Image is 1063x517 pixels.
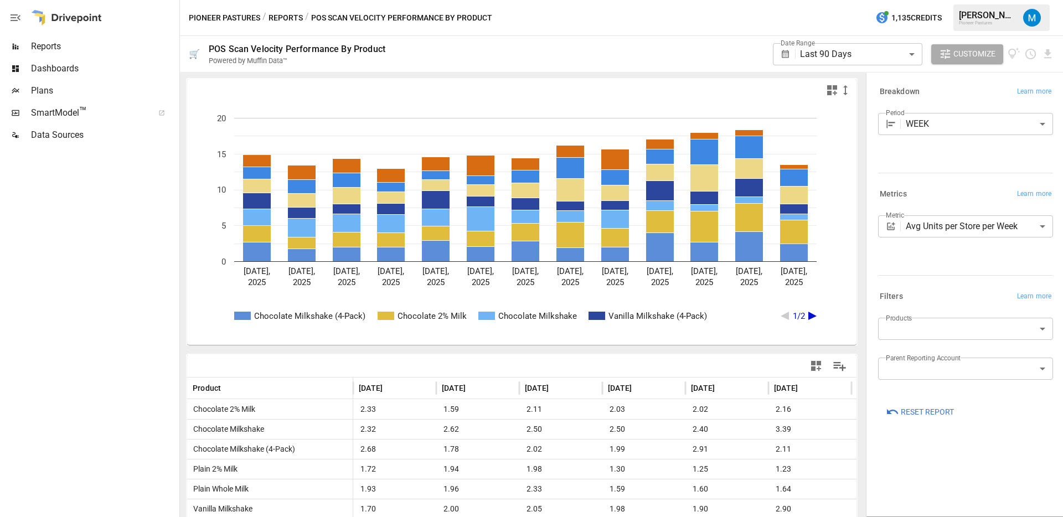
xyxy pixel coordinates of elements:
text: [DATE], [512,266,539,276]
span: 2.11 [774,440,793,459]
text: 2025 [561,277,579,287]
span: Chocolate 2% Milk [189,405,255,413]
span: 1.98 [525,459,544,479]
span: 2.91 [691,440,710,459]
button: Sort [633,380,648,396]
button: Sort [222,380,238,396]
text: [DATE], [736,266,762,276]
button: Matt Fiedler [1016,2,1047,33]
button: 1,135Credits [871,8,946,28]
text: 1/2 [793,311,805,321]
span: Reports [31,40,177,53]
div: [PERSON_NAME] [959,10,1016,20]
text: 2025 [517,277,534,287]
text: 2025 [740,277,758,287]
span: 2.02 [525,440,544,459]
text: Vanilla Milkshake (4-Pack) [608,311,707,321]
span: 1.93 [359,479,378,499]
span: Product [193,382,221,394]
span: Vanilla Milkshake [189,504,252,513]
span: Plain Whole Milk [189,484,249,493]
text: 2025 [472,277,489,287]
span: 2.33 [525,479,544,499]
span: 1.72 [359,459,378,479]
span: 2.40 [691,420,710,439]
span: 2.03 [608,400,627,419]
span: [DATE] [359,382,383,394]
text: 2025 [651,277,669,287]
button: View documentation [1008,44,1020,64]
span: SmartModel [31,106,146,120]
text: [DATE], [422,266,449,276]
div: Avg Units per Store per Week [906,215,1053,237]
span: Plans [31,84,177,97]
span: Learn more [1017,189,1051,200]
label: Products [886,313,912,323]
h6: Filters [880,291,903,303]
span: Customize [953,47,995,61]
span: 2.68 [359,440,378,459]
span: 2.16 [774,400,793,419]
text: [DATE], [647,266,673,276]
button: Manage Columns [827,354,852,379]
button: Sort [716,380,731,396]
button: Reset Report [878,402,962,422]
h6: Breakdown [880,86,920,98]
label: Date Range [781,38,815,48]
span: [DATE] [691,382,715,394]
button: Sort [467,380,482,396]
text: [DATE], [691,266,718,276]
h6: Metrics [880,188,907,200]
span: 1.60 [691,479,710,499]
span: Chocolate Milkshake (4-Pack) [189,444,295,453]
label: Parent Reporting Account [886,353,961,363]
text: 2025 [338,277,355,287]
text: 2025 [293,277,311,287]
span: Last 90 Days [800,49,852,59]
span: 2.50 [525,420,544,439]
span: [DATE] [608,382,632,394]
span: 1.59 [442,400,461,419]
text: [DATE], [244,266,270,276]
text: [DATE], [557,266,584,276]
span: 2.02 [691,400,710,419]
span: 1.78 [442,440,461,459]
text: [DATE], [288,266,315,276]
button: Pioneer Pastures [189,11,260,25]
svg: A chart. [187,101,856,345]
span: 1.23 [774,459,793,479]
span: 2.50 [608,420,627,439]
span: 1.94 [442,459,461,479]
span: Learn more [1017,86,1051,97]
text: [DATE], [781,266,807,276]
div: / [262,11,266,25]
text: 20 [217,113,226,123]
span: 1.99 [608,440,627,459]
div: 🛒 [189,49,200,59]
div: Powered by Muffin Data™ [209,56,287,65]
text: 2025 [606,277,624,287]
text: 10 [217,185,226,195]
span: 2.32 [359,420,378,439]
div: Pioneer Pastures [959,20,1016,25]
div: POS Scan Velocity Performance By Product [209,44,385,54]
span: 1,135 Credits [891,11,942,25]
span: Plain 2% Milk [189,464,238,473]
text: 2025 [427,277,445,287]
span: [DATE] [442,382,466,394]
label: Period [886,108,905,117]
span: 1.25 [691,459,710,479]
span: 2.62 [442,420,461,439]
text: Chocolate 2% Milk [398,311,467,321]
text: 2025 [785,277,803,287]
span: ™ [79,105,87,118]
span: Data Sources [31,128,177,142]
text: [DATE], [333,266,360,276]
button: Sort [550,380,565,396]
text: 15 [217,149,226,159]
div: WEEK [906,113,1053,135]
span: 1.96 [442,479,461,499]
span: Learn more [1017,291,1051,302]
text: 2025 [695,277,713,287]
